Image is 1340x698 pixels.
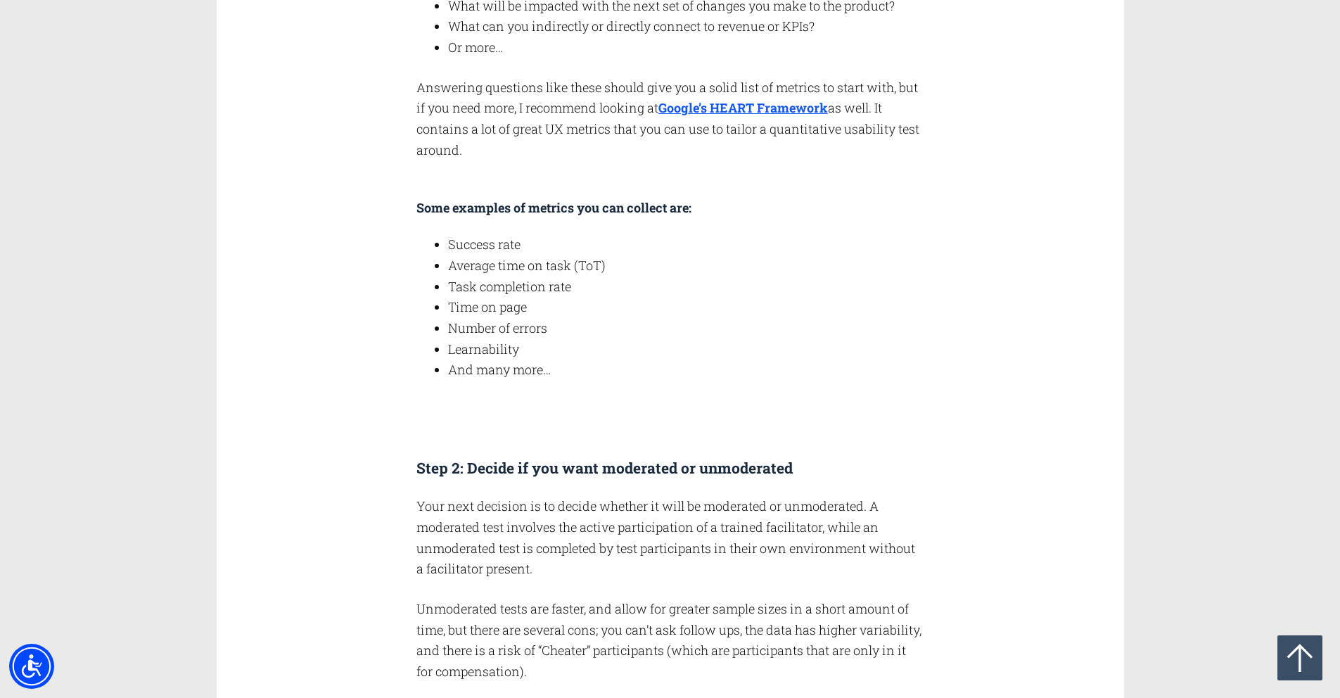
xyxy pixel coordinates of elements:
p: Answering questions like these should give you a solid list of metrics to start with, but if you ... [416,77,924,161]
p: Unmoderated tests are faster, and allow for greater sample sizes in a short amount of time, but t... [416,599,924,683]
li: Average time on task (ToT) [448,255,924,277]
p: Your next decision is to decide whether it will be moderated or unmoderated. A moderated test inv... [416,496,924,580]
a: Google’s HEART Framework [658,99,828,116]
div: Accessibility Menu [9,644,54,689]
a: Go to top [1277,635,1322,680]
li: Number of errors [448,318,924,339]
li: Learnability [448,339,924,360]
li: What can you indirectly or directly connect to revenue or KPIs? [448,16,924,37]
li: Or more… [448,37,924,58]
li: Time on page [448,297,924,318]
li: Task completion rate [448,277,924,298]
li: And many more… [448,360,924,381]
h3: Step 2: Decide if you want moderated or unmoderated [416,457,924,480]
li: Success rate [448,234,924,255]
strong: Some examples of metrics you can collect are: [416,199,691,216]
